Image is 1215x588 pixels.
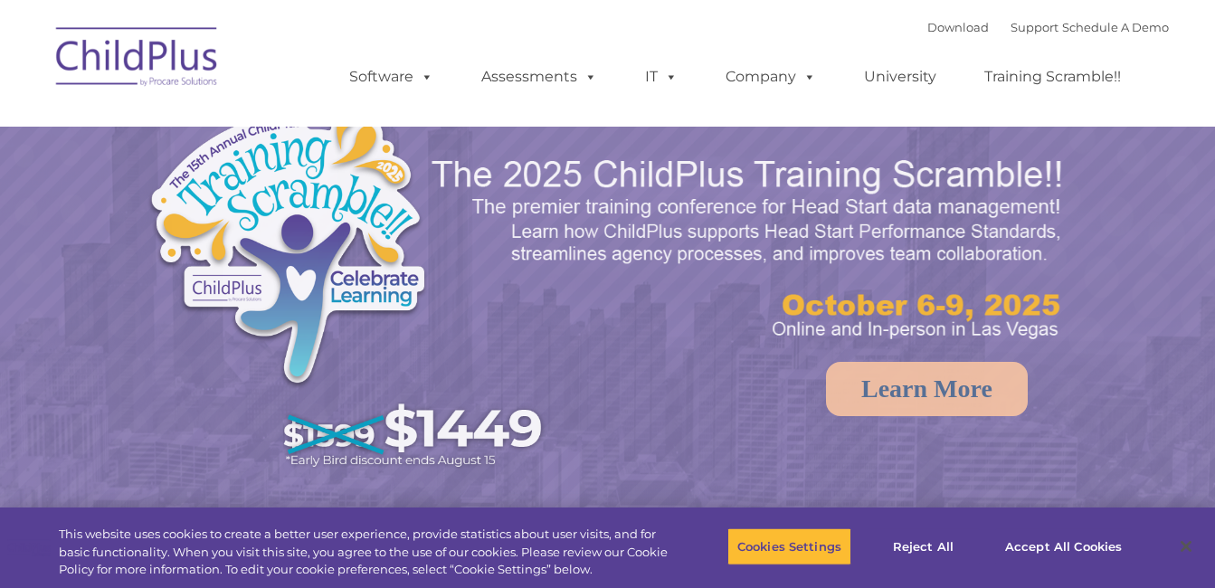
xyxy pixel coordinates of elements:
a: Company [707,59,834,95]
button: Accept All Cookies [995,527,1132,565]
a: Software [331,59,451,95]
a: Learn More [826,362,1028,416]
div: This website uses cookies to create a better user experience, provide statistics about user visit... [59,526,669,579]
a: Training Scramble!! [966,59,1139,95]
font: | [927,20,1169,34]
a: Assessments [463,59,615,95]
button: Cookies Settings [727,527,851,565]
a: Schedule A Demo [1062,20,1169,34]
a: Download [927,20,989,34]
a: University [846,59,954,95]
img: ChildPlus by Procare Solutions [47,14,228,105]
button: Close [1166,526,1206,566]
button: Reject All [867,527,980,565]
a: Support [1011,20,1058,34]
a: IT [627,59,696,95]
